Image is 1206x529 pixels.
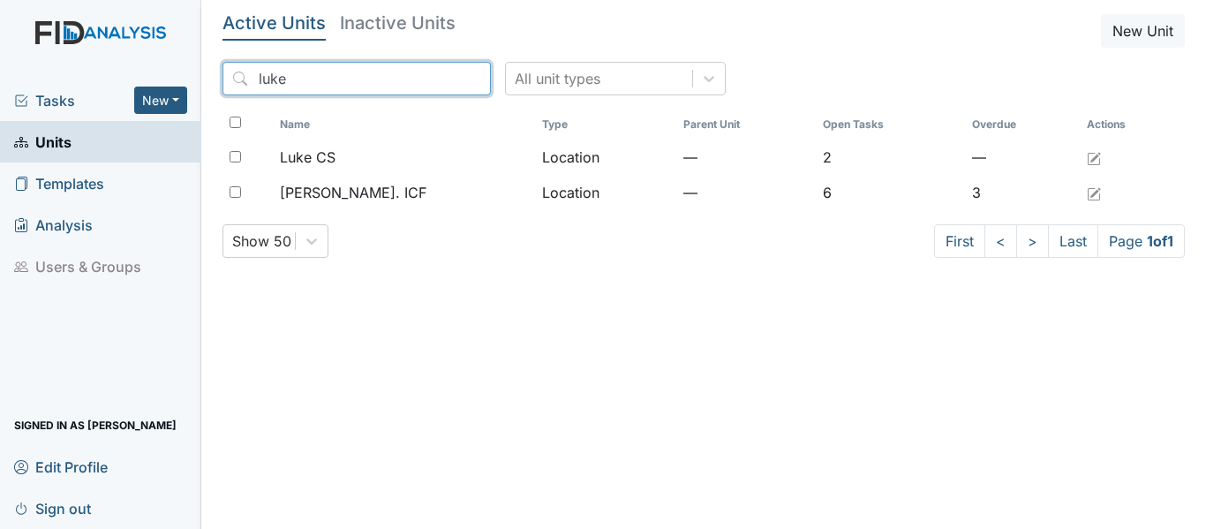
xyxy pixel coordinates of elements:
th: Toggle SortBy [965,110,1081,140]
div: Show 50 [232,230,291,252]
button: New [134,87,187,114]
a: Edit [1087,182,1101,203]
td: — [965,140,1081,175]
input: Toggle All Rows Selected [230,117,241,128]
th: Toggle SortBy [273,110,535,140]
td: Location [535,140,676,175]
div: All unit types [515,68,600,89]
th: Toggle SortBy [816,110,964,140]
h5: Inactive Units [340,14,456,32]
span: Luke CS [280,147,335,168]
span: Templates [14,170,104,197]
span: Signed in as [PERSON_NAME] [14,412,177,439]
th: Actions [1080,110,1168,140]
span: Sign out [14,495,91,522]
a: First [934,224,985,258]
th: Toggle SortBy [535,110,676,140]
nav: task-pagination [934,224,1185,258]
input: Search... [222,62,491,95]
button: New Unit [1101,14,1185,48]
td: — [676,175,816,210]
a: < [984,224,1017,258]
td: 6 [816,175,964,210]
a: Edit [1087,147,1101,168]
td: 2 [816,140,964,175]
td: — [676,140,816,175]
span: [PERSON_NAME]. ICF [280,182,426,203]
strong: 1 of 1 [1147,232,1173,250]
span: Units [14,128,72,155]
span: Analysis [14,211,93,238]
a: Tasks [14,90,134,111]
a: Last [1048,224,1098,258]
span: Edit Profile [14,453,108,480]
a: > [1016,224,1049,258]
span: Page [1097,224,1185,258]
h5: Active Units [222,14,326,32]
th: Toggle SortBy [676,110,816,140]
td: Location [535,175,676,210]
td: 3 [965,175,1081,210]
